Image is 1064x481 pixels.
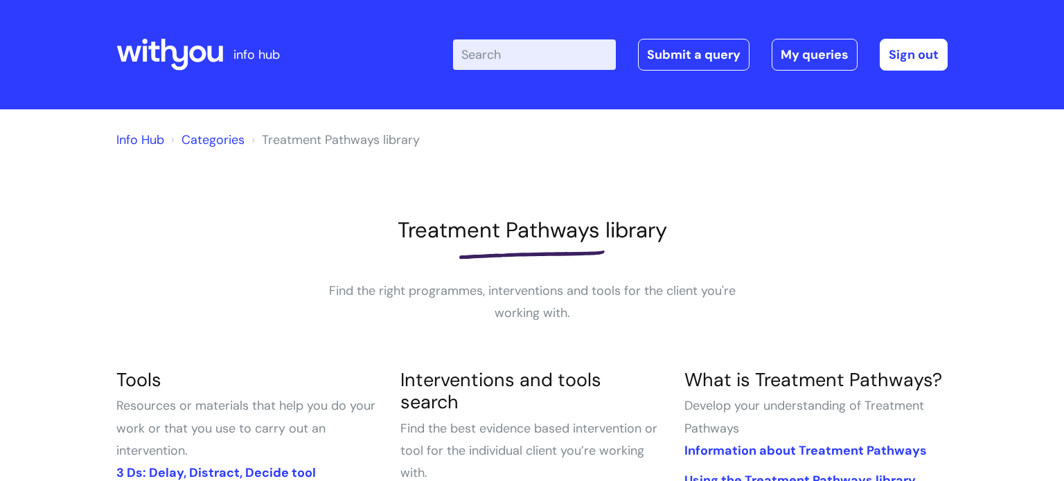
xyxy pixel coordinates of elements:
span: Resources or materials that help you do your work or that you use to carry out an intervention. [116,397,375,459]
a: 3 Ds: Delay, Distract, Decide tool [116,464,316,481]
input: Search [453,39,616,70]
p: info hub [233,44,280,66]
a: Submit a query [638,39,750,71]
h1: Treatment Pathways library [116,217,948,243]
a: Info Hub [116,131,164,148]
li: Solution home [168,129,245,151]
a: My queries [772,39,858,71]
a: What is Treatment Pathways? [684,367,942,392]
a: Categories [181,131,245,148]
a: Information about Treatment Pathways [684,442,927,459]
p: Find the right programmes, interventions and tools for the client you're working with. [324,280,740,325]
a: Interventions and tools search [400,367,601,414]
a: Sign out [880,39,948,71]
a: Tools [116,367,161,392]
div: | - [453,39,948,71]
li: Treatment Pathways library [248,129,420,151]
span: Develop your understanding of Treatment Pathways [684,397,924,436]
